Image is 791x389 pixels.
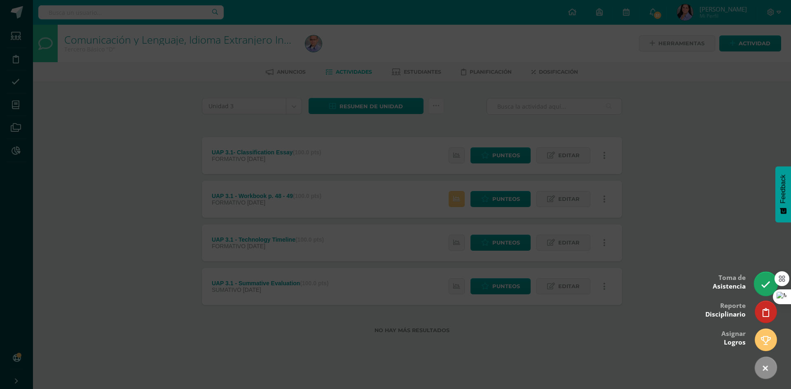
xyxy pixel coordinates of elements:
span: Asistencia [713,282,746,291]
div: Reporte [705,296,746,323]
span: Feedback [779,175,787,203]
span: Disciplinario [705,310,746,319]
button: Feedback - Mostrar encuesta [775,166,791,222]
div: Asignar [721,324,746,351]
div: Toma de [713,268,746,295]
span: Logros [724,338,746,347]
